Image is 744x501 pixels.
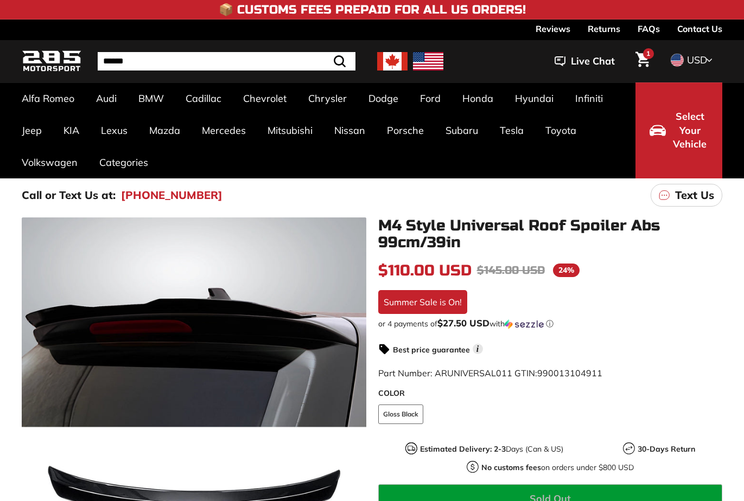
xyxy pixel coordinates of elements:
[409,82,452,114] a: Ford
[191,114,257,146] a: Mercedes
[420,444,506,454] strong: Estimated Delivery: 2-3
[378,261,472,280] span: $110.00 USD
[651,184,722,207] a: Text Us
[297,82,358,114] a: Chrysler
[11,82,85,114] a: Alfa Romeo
[535,114,587,146] a: Toyota
[378,217,723,251] h1: M4 Style Universal Roof Spoiler Abs 99cm/39in
[473,344,483,354] span: i
[358,82,409,114] a: Dodge
[435,114,489,146] a: Subaru
[504,82,564,114] a: Hyundai
[536,20,570,38] a: Reviews
[323,114,376,146] a: Nissan
[22,187,116,203] p: Call or Text Us at:
[88,146,159,178] a: Categories
[452,82,504,114] a: Honda
[53,114,90,146] a: KIA
[638,444,695,454] strong: 30-Days Return
[564,82,614,114] a: Infiniti
[481,463,541,472] strong: No customs fees
[638,20,660,38] a: FAQs
[22,49,81,74] img: Logo_285_Motorsport_areodynamics_components
[121,187,222,203] a: [PHONE_NUMBER]
[481,462,634,473] p: on orders under $800 USD
[393,345,470,355] strong: Best price guarantee
[378,388,723,399] label: COLOR
[505,319,544,329] img: Sezzle
[378,368,602,378] span: Part Number: ARUNIVERSAL011 GTIN:
[378,318,723,329] div: or 4 payments of with
[90,114,138,146] a: Lexus
[257,114,323,146] a: Mitsubishi
[232,82,297,114] a: Chevrolet
[553,264,580,277] span: 24%
[11,146,88,178] a: Volkswagen
[629,43,657,80] a: Cart
[175,82,232,114] a: Cadillac
[646,49,650,57] span: 1
[378,318,723,329] div: or 4 payments of$27.50 USDwithSezzle Click to learn more about Sezzle
[537,368,602,378] span: 990013104911
[489,114,535,146] a: Tesla
[571,54,615,68] span: Live Chat
[588,20,620,38] a: Returns
[376,114,435,146] a: Porsche
[138,114,191,146] a: Mazda
[378,290,467,314] div: Summer Sale is On!
[687,54,707,66] span: USD
[635,82,722,178] button: Select Your Vehicle
[128,82,175,114] a: BMW
[420,444,563,455] p: Days (Can & US)
[98,52,355,70] input: Search
[675,187,714,203] p: Text Us
[671,110,708,151] span: Select Your Vehicle
[11,114,53,146] a: Jeep
[219,3,526,16] h4: 📦 Customs Fees Prepaid for All US Orders!
[85,82,128,114] a: Audi
[437,317,489,329] span: $27.50 USD
[477,264,545,277] span: $145.00 USD
[677,20,722,38] a: Contact Us
[540,48,629,75] button: Live Chat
